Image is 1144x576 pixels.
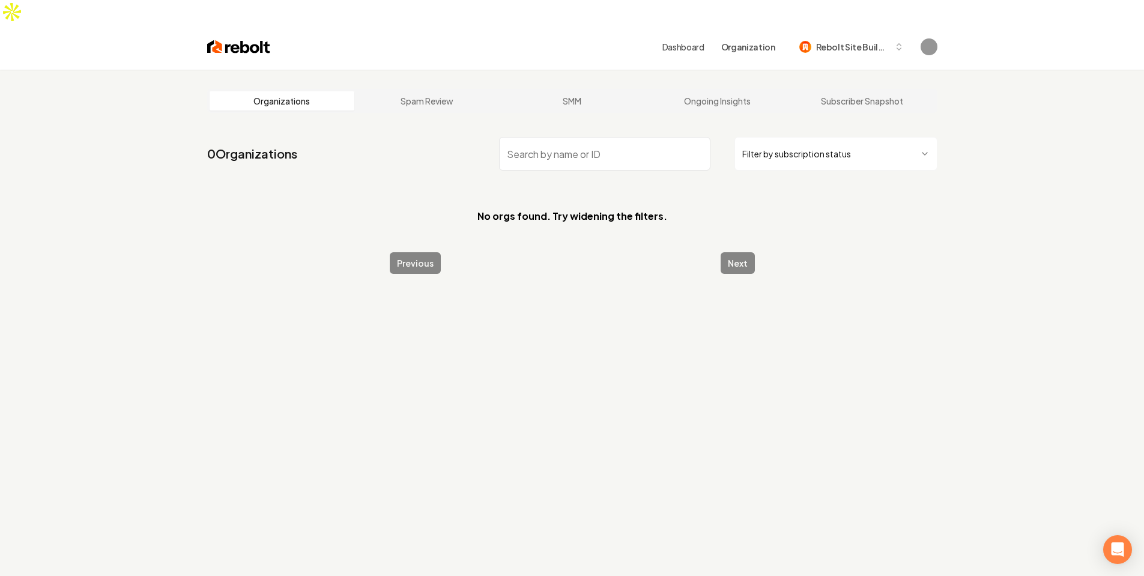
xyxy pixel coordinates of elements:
[354,91,500,111] a: Spam Review
[921,38,937,55] button: Open user button
[816,41,889,53] span: Rebolt Site Builder
[207,190,937,243] section: No orgs found. Try widening the filters.
[714,36,782,58] button: Organization
[207,38,270,55] img: Rebolt Logo
[210,91,355,111] a: Organizations
[500,91,645,111] a: SMM
[644,91,790,111] a: Ongoing Insights
[1103,535,1132,564] div: Open Intercom Messenger
[499,137,710,171] input: Search by name or ID
[662,41,704,53] a: Dashboard
[790,91,935,111] a: Subscriber Snapshot
[207,145,297,162] a: 0Organizations
[799,41,811,53] img: Rebolt Site Builder
[921,38,937,55] img: Sagar Soni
